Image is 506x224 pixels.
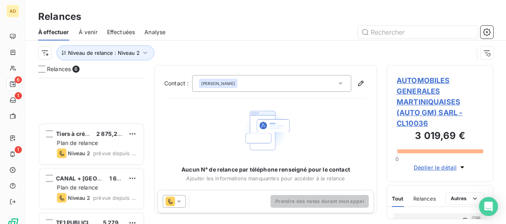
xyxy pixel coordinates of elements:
[164,79,192,87] label: Contact :
[397,129,483,145] h3: 3 019,69 €
[6,78,19,91] a: 6
[79,28,97,36] span: À venir
[107,28,135,36] span: Effectuées
[479,197,498,216] div: Open Intercom Messenger
[15,92,22,99] span: 1
[68,50,140,56] span: Niveau de relance : Niveau 2
[93,150,137,156] span: prévue depuis 23 jours
[144,28,165,36] span: Analyse
[413,195,436,202] span: Relances
[72,66,80,73] span: 6
[15,76,22,83] span: 6
[56,45,154,60] button: Niveau de relance : Niveau 2
[186,175,345,182] span: Ajouter les informations manquantes pour accéder à la relance
[93,195,137,201] span: prévue depuis 19 jours
[397,75,483,129] span: AUTOMOBILES GENERALES MARTINIQUAISES (AUTO GM) SARL - CL10036
[411,163,469,172] button: Déplier le détail
[57,139,98,146] span: Plan de relance
[240,105,291,156] img: Empty state
[96,130,125,137] span: 2 875,21 €
[109,175,137,182] span: 1 651,39 €
[38,78,145,224] div: grid
[47,65,71,73] span: Relances
[6,94,19,106] a: 1
[414,163,457,172] span: Déplier le détail
[68,195,90,201] span: Niveau 2
[201,81,235,86] span: [PERSON_NAME]
[392,195,404,202] span: Tout
[358,26,477,39] input: Rechercher
[15,146,22,153] span: 1
[181,166,350,174] span: Aucun N° de relance par téléphone renseigné pour le contact
[56,175,142,182] span: CANAL + [GEOGRAPHIC_DATA]
[271,195,369,208] button: Prendre des notes durant mon appel
[395,156,399,162] span: 0
[57,184,98,191] span: Plan de relance
[38,28,69,36] span: À effectuer
[446,192,484,205] button: Autres
[68,150,90,156] span: Niveau 2
[56,130,91,137] span: Tiers à créer
[38,10,81,24] h3: Relances
[6,5,19,17] div: AD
